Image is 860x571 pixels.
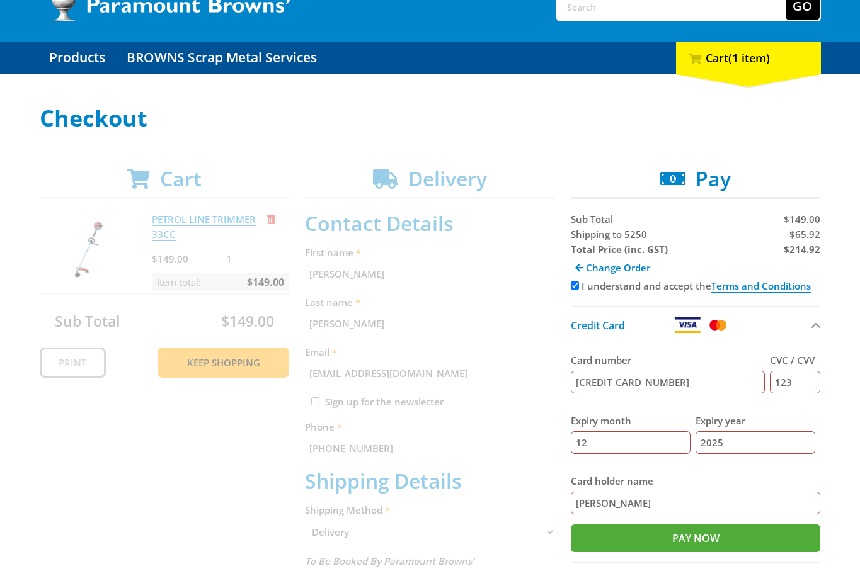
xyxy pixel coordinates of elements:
[696,431,815,454] input: YY
[674,317,701,333] img: Visa
[571,243,668,256] strong: Total Price (inc. GST)
[784,213,820,225] span: $149.00
[40,106,821,131] h1: Checkout
[571,353,765,368] label: Card number
[770,353,820,368] label: CVC / CVV
[571,228,647,240] span: Shipping to 5250
[728,50,770,65] span: (1 item)
[571,213,613,225] span: Sub Total
[586,261,650,274] span: Change Order
[784,243,820,256] strong: $214.92
[117,42,326,74] a: Go to the BROWNS Scrap Metal Services page
[40,42,115,74] a: Go to the Products page
[571,413,691,428] label: Expiry month
[571,524,821,552] input: Pay Now
[571,281,579,290] input: Please accept the terms and conditions.
[696,165,731,192] span: Pay
[676,42,821,74] div: Cart
[707,317,729,333] img: Mastercard
[571,319,625,332] span: Credit Card
[582,280,811,293] label: I understand and accept the
[789,228,820,240] span: $65.92
[571,473,821,489] label: Card holder name
[571,431,691,454] input: MM
[696,413,815,428] label: Expiry year
[711,280,811,293] a: Terms and Conditions
[571,306,821,343] button: Credit Card
[571,257,655,278] a: Change Order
